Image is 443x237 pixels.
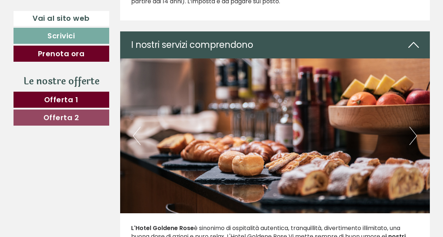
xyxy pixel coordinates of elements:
a: Scrivici [14,28,109,44]
a: Prenota ora [14,46,109,62]
div: Hotel Goldene Rose [11,21,120,27]
strong: L'Hotel Goldene Rose [131,224,194,232]
button: Previous [133,127,141,145]
span: Offerta 2 [43,112,79,123]
div: giovedì [127,5,161,18]
div: I nostri servizi comprendono [120,31,430,58]
a: Vai al sito web [14,11,109,26]
div: Le nostre offerte [14,74,109,88]
div: Buon giorno, come possiamo aiutarla? [5,20,124,42]
button: Invia [247,189,288,205]
span: Offerta 1 [44,95,79,105]
small: 20:50 [11,35,120,41]
button: Next [409,127,417,145]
